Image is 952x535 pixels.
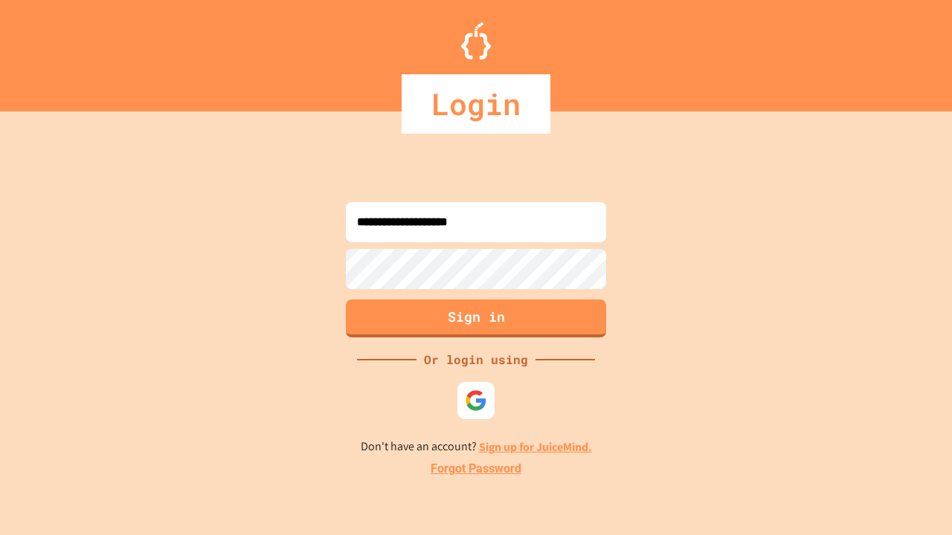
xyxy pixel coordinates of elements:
div: Or login using [416,351,535,369]
p: Don't have an account? [361,438,592,456]
a: Sign up for JuiceMind. [479,439,592,455]
img: google-icon.svg [465,389,487,412]
img: Logo.svg [461,22,491,59]
button: Sign in [346,299,606,337]
div: Login [402,74,550,134]
a: Forgot Password [431,460,521,478]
